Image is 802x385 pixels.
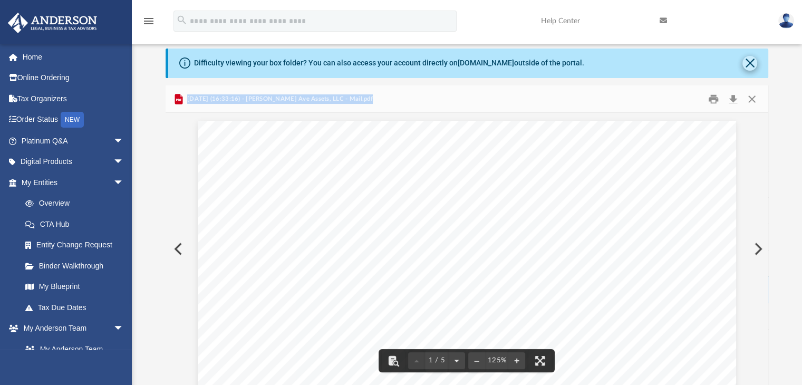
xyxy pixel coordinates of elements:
div: Difficulty viewing your box folder? You can also access your account directly on outside of the p... [194,57,584,69]
button: Next File [746,234,769,264]
a: [DOMAIN_NAME] [458,59,514,67]
img: User Pic [778,13,794,28]
button: Print [703,91,724,107]
button: Toggle findbar [382,349,405,372]
a: CTA Hub [15,214,140,235]
i: menu [142,15,155,27]
a: Online Ordering [7,68,140,89]
div: Document Viewer [166,113,769,385]
a: My Anderson Teamarrow_drop_down [7,318,134,339]
img: Anderson Advisors Platinum Portal [5,13,100,33]
a: Platinum Q&Aarrow_drop_down [7,130,140,151]
a: Home [7,46,140,68]
button: Close [742,56,757,71]
a: My Blueprint [15,276,134,297]
span: 1 / 5 [425,357,448,364]
button: Zoom in [508,349,525,372]
a: My Entitiesarrow_drop_down [7,172,140,193]
a: menu [142,20,155,27]
span: arrow_drop_down [113,318,134,340]
a: Overview [15,193,140,214]
a: Binder Walkthrough [15,255,140,276]
i: search [176,14,188,26]
button: 1 / 5 [425,349,448,372]
a: Tax Organizers [7,88,140,109]
span: [DATE] (16:33:16) - [PERSON_NAME] Ave Assets, LLC - Mail.pdf [185,94,373,104]
span: arrow_drop_down [113,151,134,173]
button: Previous File [166,234,189,264]
span: arrow_drop_down [113,130,134,152]
a: Tax Due Dates [15,297,140,318]
div: File preview [166,113,769,385]
a: Digital Productsarrow_drop_down [7,151,140,172]
button: Download [724,91,743,107]
span: arrow_drop_down [113,172,134,194]
button: Close [742,91,761,107]
div: Current zoom level [485,357,508,364]
a: My Anderson Team [15,339,129,360]
button: Enter fullscreen [528,349,552,372]
button: Zoom out [468,349,485,372]
button: Next page [448,349,465,372]
a: Entity Change Request [15,235,140,256]
a: Order StatusNEW [7,109,140,131]
div: NEW [61,112,84,128]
